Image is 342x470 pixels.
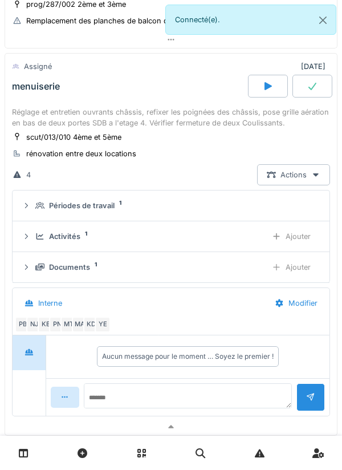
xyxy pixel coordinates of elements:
summary: Périodes de travail1 [17,195,325,216]
div: Activités [49,231,80,242]
div: MT [60,317,76,333]
div: PN [49,317,65,333]
summary: Activités1Ajouter [17,226,325,247]
div: Ajouter [262,226,320,247]
div: Ajouter [262,257,320,278]
div: rénovation entre deux locations [26,148,136,159]
div: PB [15,317,31,333]
div: YE [95,317,111,333]
div: Connecté(e). [165,5,336,35]
summary: Documents1Ajouter [17,257,325,278]
div: Remplacement des planches de balcon qui se soulèvent [26,15,221,26]
div: MA [72,317,88,333]
button: Close [310,5,336,35]
div: Aucun message pour le moment … Soyez le premier ! [102,351,274,362]
div: Réglage et entretien ouvrants châssis, refixer les poignées des châssis, pose grille aération en ... [12,107,330,128]
div: [DATE] [301,61,330,72]
div: NJ [26,317,42,333]
div: KD [83,317,99,333]
div: menuiserie [12,81,60,92]
div: Interne [38,298,62,309]
div: Modifier [265,293,327,314]
div: 4 [26,169,31,180]
div: Documents [49,262,90,273]
div: Assigné [24,61,52,72]
div: Actions [257,164,330,185]
div: Périodes de travail [49,200,115,211]
div: KE [38,317,54,333]
div: scut/013/010 4ème et 5ème [26,132,121,143]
